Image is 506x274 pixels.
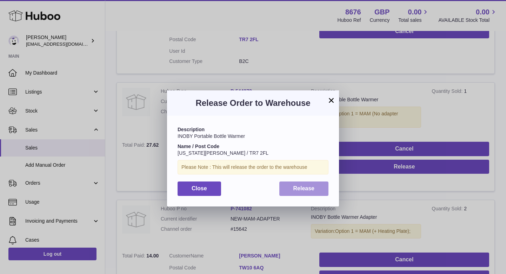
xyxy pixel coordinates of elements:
[327,96,335,104] button: ×
[178,160,328,174] div: Please Note : This will release the order to the warehouse
[178,97,328,109] h3: Release Order to Warehouse
[192,185,207,191] span: Close
[279,181,329,196] button: Release
[293,185,315,191] span: Release
[178,127,205,132] strong: Description
[178,150,268,156] span: [US_STATE][PERSON_NAME] / TR7 2FL
[178,144,219,149] strong: Name / Post Code
[178,133,245,139] span: INOBY Portable Bottle Warmer
[178,181,221,196] button: Close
